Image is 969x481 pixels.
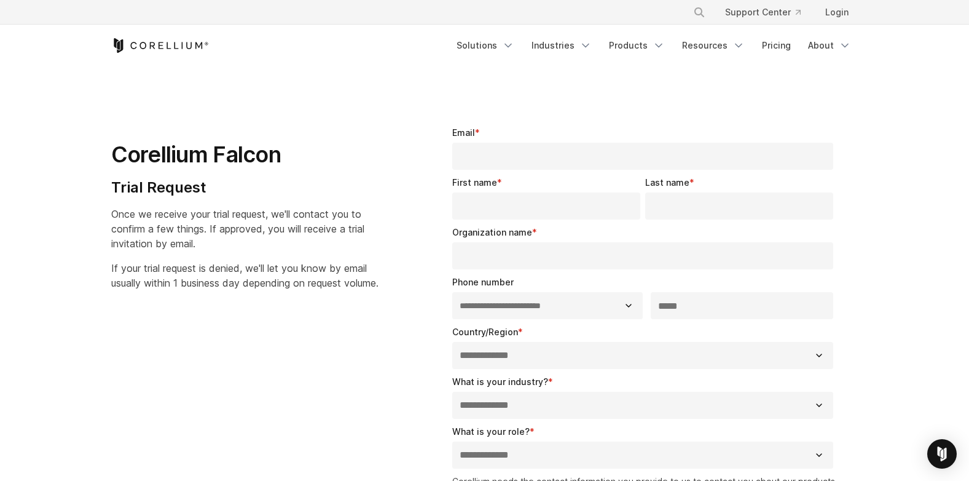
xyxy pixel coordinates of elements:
[524,34,599,57] a: Industries
[452,426,530,437] span: What is your role?
[755,34,798,57] a: Pricing
[675,34,752,57] a: Resources
[452,277,514,287] span: Phone number
[927,439,957,469] div: Open Intercom Messenger
[715,1,810,23] a: Support Center
[449,34,858,57] div: Navigation Menu
[801,34,858,57] a: About
[452,227,532,237] span: Organization name
[645,177,689,188] span: Last name
[452,127,475,138] span: Email
[815,1,858,23] a: Login
[602,34,672,57] a: Products
[111,178,379,197] h4: Trial Request
[452,376,548,387] span: What is your industry?
[452,177,497,188] span: First name
[111,262,379,289] span: If your trial request is denied, we'll let you know by email usually within 1 business day depend...
[111,141,379,169] h1: Corellium Falcon
[111,38,209,53] a: Corellium Home
[449,34,522,57] a: Solutions
[688,1,710,23] button: Search
[678,1,858,23] div: Navigation Menu
[111,208,364,250] span: Once we receive your trial request, we'll contact you to confirm a few things. If approved, you w...
[452,327,518,337] span: Country/Region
